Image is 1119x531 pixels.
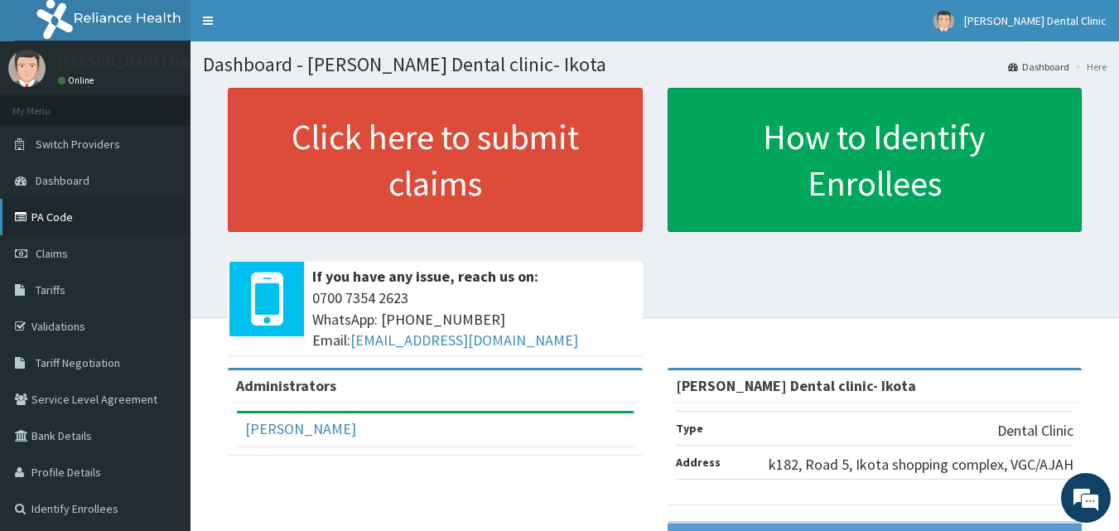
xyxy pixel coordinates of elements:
[245,419,356,438] a: [PERSON_NAME]
[8,50,46,87] img: User Image
[36,282,65,297] span: Tariffs
[769,454,1073,475] p: k182, Road 5, Ikota shopping complex, VGC/AJAH
[964,13,1107,28] span: [PERSON_NAME] Dental Clinic
[668,88,1083,232] a: How to Identify Enrollees
[676,455,721,470] b: Address
[997,420,1073,442] p: Dental Clinic
[933,11,954,31] img: User Image
[228,88,643,232] a: Click here to submit claims
[312,287,634,351] span: 0700 7354 2623 WhatsApp: [PHONE_NUMBER] Email:
[350,331,578,350] a: [EMAIL_ADDRESS][DOMAIN_NAME]
[36,246,68,261] span: Claims
[676,376,916,395] strong: [PERSON_NAME] Dental clinic- Ikota
[203,54,1107,75] h1: Dashboard - [PERSON_NAME] Dental clinic- Ikota
[36,355,120,370] span: Tariff Negotiation
[1008,60,1069,74] a: Dashboard
[58,75,98,86] a: Online
[36,137,120,152] span: Switch Providers
[676,421,703,436] b: Type
[236,376,336,395] b: Administrators
[1071,60,1107,74] li: Here
[58,54,252,69] p: [PERSON_NAME] Dental Clinic
[36,173,89,188] span: Dashboard
[312,267,538,286] b: If you have any issue, reach us on:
